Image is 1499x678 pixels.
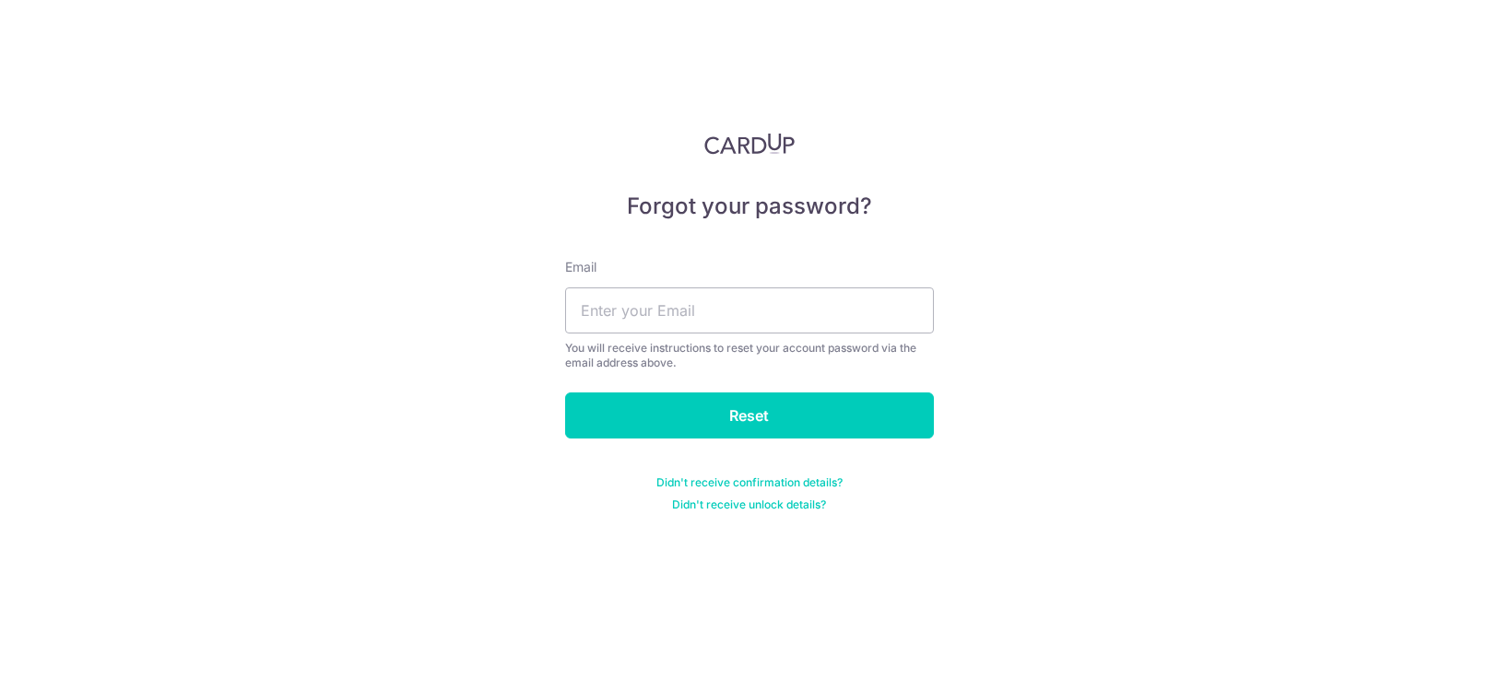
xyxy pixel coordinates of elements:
[565,258,596,276] label: Email
[565,341,934,370] div: You will receive instructions to reset your account password via the email address above.
[673,497,827,512] a: Didn't receive unlock details?
[565,287,934,333] input: Enter your Email
[656,475,843,490] a: Didn't receive confirmation details?
[565,192,934,221] h5: Forgot your password?
[704,133,795,155] img: CardUp Logo
[565,392,934,438] input: Reset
